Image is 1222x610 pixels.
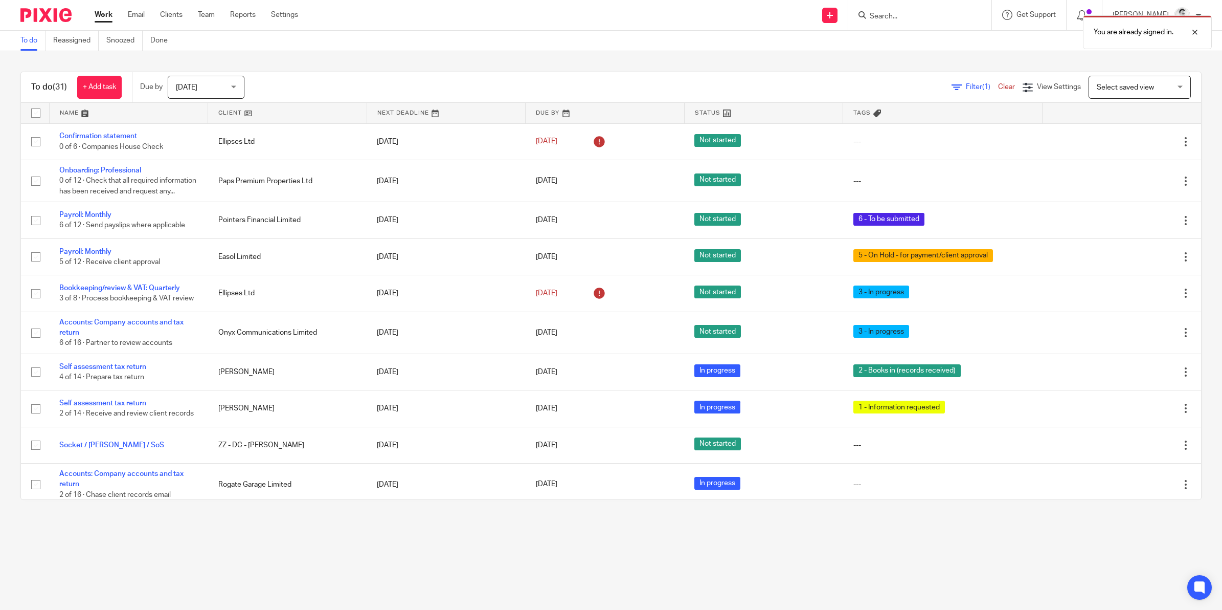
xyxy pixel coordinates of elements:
img: Dave_2025.jpg [1174,7,1190,24]
span: Tags [853,110,871,116]
span: (31) [53,83,67,91]
td: ZZ - DC - [PERSON_NAME] [208,427,367,463]
a: Team [198,10,215,20]
td: [DATE] [367,312,526,354]
span: 3 - In progress [853,325,909,338]
span: [DATE] [536,442,557,449]
span: 2 of 14 · Receive and review client records [59,410,194,418]
td: Ellipses Ltd [208,275,367,312]
td: Ellipses Ltd [208,123,367,160]
span: Not started [694,134,741,147]
span: [DATE] [536,481,557,488]
span: [DATE] [536,368,557,376]
a: Payroll: Monthly [59,248,111,255]
a: Socket / [PERSON_NAME] / SoS [59,442,164,449]
span: [DATE] [536,253,557,260]
a: Accounts: Company accounts and tax return [59,470,184,488]
span: Not started [694,213,741,226]
span: 6 of 16 · Partner to review accounts [59,340,172,347]
span: [DATE] [176,84,197,91]
td: [DATE] [367,160,526,202]
span: 2 - Books in (records received) [853,364,961,377]
a: Onboarding: Professional [59,167,141,174]
a: To do [20,31,46,51]
span: 6 of 12 · Send payslips where applicable [59,222,185,229]
span: View Settings [1037,83,1081,91]
td: [DATE] [367,427,526,463]
a: Clear [998,83,1015,91]
a: Reassigned [53,31,99,51]
img: Pixie [20,8,72,22]
span: 0 of 12 · Check that all required information has been received and request any... [59,178,196,195]
td: [DATE] [367,275,526,312]
a: Snoozed [106,31,143,51]
td: Easol Limited [208,238,367,275]
td: Rogate Garage Limited [208,464,367,506]
td: [DATE] [367,464,526,506]
td: [PERSON_NAME] [208,390,367,427]
div: --- [853,137,1032,147]
span: 0 of 6 · Companies House Check [59,143,163,150]
a: Settings [271,10,298,20]
span: 3 of 8 · Process bookkeeping & VAT review [59,295,194,302]
span: (1) [982,83,990,91]
span: 3 - In progress [853,286,909,298]
span: 1 - Information requested [853,401,945,413]
span: Not started [694,249,741,262]
span: [DATE] [536,329,557,336]
span: [DATE] [536,178,557,185]
td: Onyx Communications Limited [208,312,367,354]
p: You are already signed in. [1094,27,1173,37]
a: Self assessment tax return [59,363,146,371]
span: Not started [694,438,741,450]
a: Email [128,10,145,20]
span: Not started [694,173,741,186]
p: Due by [140,82,163,92]
a: Work [95,10,112,20]
td: [PERSON_NAME] [208,354,367,390]
span: Select saved view [1097,84,1154,91]
span: 2 of 16 · Chase client records email [59,491,171,498]
div: --- [853,480,1032,490]
td: [DATE] [367,123,526,160]
td: [DATE] [367,390,526,427]
span: [DATE] [536,138,557,145]
td: [DATE] [367,354,526,390]
span: 4 of 14 · Prepare tax return [59,374,144,381]
div: --- [853,440,1032,450]
td: Paps Premium Properties Ltd [208,160,367,202]
td: Pointers Financial Limited [208,202,367,238]
a: Self assessment tax return [59,400,146,407]
div: --- [853,176,1032,186]
span: Not started [694,286,741,298]
h1: To do [31,82,67,93]
span: In progress [694,364,740,377]
a: Bookkeeping/review & VAT: Quarterly [59,285,180,292]
span: 6 - To be submitted [853,213,924,226]
span: 5 of 12 · Receive client approval [59,258,160,266]
a: Done [150,31,175,51]
span: [DATE] [536,405,557,412]
span: In progress [694,401,740,413]
a: Clients [160,10,183,20]
span: 5 - On Hold - for payment/client approval [853,249,993,262]
a: Confirmation statement [59,133,137,140]
span: Not started [694,325,741,338]
td: [DATE] [367,238,526,275]
a: Payroll: Monthly [59,211,111,219]
span: Filter [966,83,998,91]
span: In progress [694,477,740,490]
a: Accounts: Company accounts and tax return [59,319,184,336]
a: + Add task [77,76,122,99]
td: [DATE] [367,202,526,238]
span: [DATE] [536,290,557,297]
a: Reports [230,10,256,20]
span: [DATE] [536,217,557,224]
